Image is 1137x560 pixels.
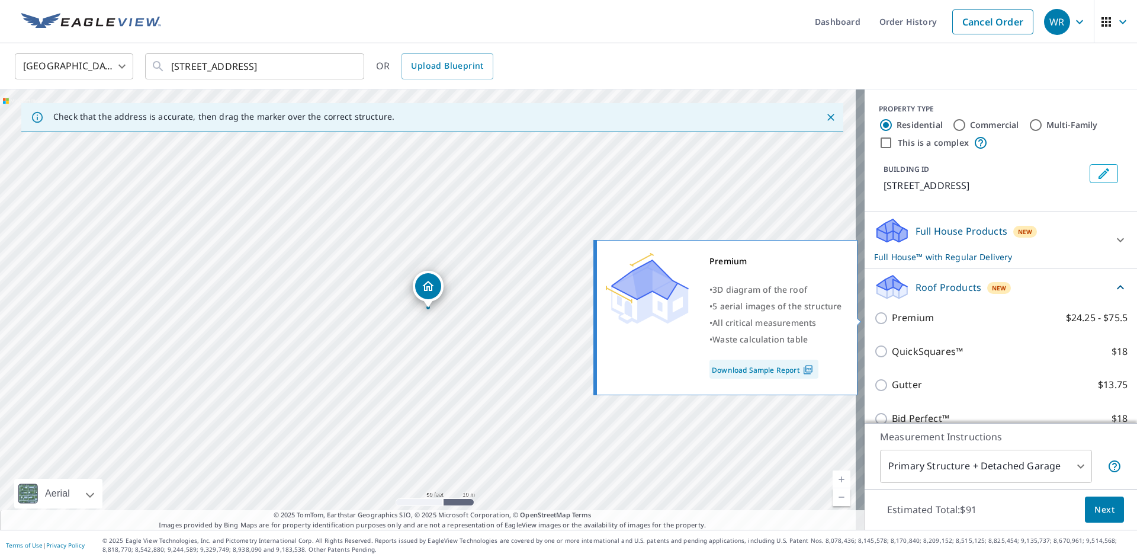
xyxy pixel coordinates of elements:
[1066,311,1128,325] p: $24.25 - $75.5
[6,541,43,549] a: Terms of Use
[884,164,929,174] p: BUILDING ID
[712,300,841,312] span: 5 aerial images of the structure
[892,311,934,325] p: Premium
[992,283,1007,293] span: New
[102,536,1131,554] p: © 2025 Eagle View Technologies, Inc. and Pictometry International Corp. All Rights Reserved. Repo...
[874,217,1128,263] div: Full House ProductsNewFull House™ with Regular Delivery
[712,334,808,345] span: Waste calculation table
[970,119,1019,131] label: Commercial
[21,13,161,31] img: EV Logo
[709,360,818,379] a: Download Sample Report
[712,317,816,328] span: All critical measurements
[1098,377,1128,392] p: $13.75
[709,331,842,348] div: •
[376,53,493,79] div: OR
[916,280,981,295] p: Roof Products
[572,510,592,519] a: Terms
[878,497,986,523] p: Estimated Total: $91
[892,344,963,359] p: QuickSquares™
[606,253,689,324] img: Premium
[41,479,73,508] div: Aerial
[712,284,807,295] span: 3D diagram of the roof
[833,471,850,488] a: Current Level 19, Zoom In
[709,281,842,298] div: •
[1094,503,1114,517] span: Next
[15,50,133,83] div: [GEOGRAPHIC_DATA]
[46,541,85,549] a: Privacy Policy
[833,488,850,506] a: Current Level 19, Zoom Out
[874,273,1128,301] div: Roof ProductsNew
[1107,459,1122,473] span: Your report will include the primary structure and a detached garage if one exists.
[1112,344,1128,359] p: $18
[897,119,943,131] label: Residential
[879,104,1123,114] div: PROPERTY TYPE
[1046,119,1098,131] label: Multi-Family
[1112,411,1128,426] p: $18
[520,510,570,519] a: OpenStreetMap
[884,178,1085,193] p: [STREET_ADDRESS]
[53,111,394,122] p: Check that the address is accurate, then drag the marker over the correct structure.
[880,450,1092,483] div: Primary Structure + Detached Garage
[402,53,493,79] a: Upload Blueprint
[709,298,842,315] div: •
[916,224,1007,238] p: Full House Products
[413,271,444,308] div: Dropped pin, building 1, Residential property, 456 1 HOPE BC V0X1L0
[709,315,842,331] div: •
[709,253,842,270] div: Premium
[823,110,839,125] button: Close
[1044,9,1070,35] div: WR
[874,251,1106,263] p: Full House™ with Regular Delivery
[1018,227,1033,236] span: New
[892,377,922,392] p: Gutter
[892,411,949,426] p: Bid Perfect™
[898,137,969,149] label: This is a complex
[800,364,816,375] img: Pdf Icon
[880,430,1122,444] p: Measurement Instructions
[6,542,85,549] p: |
[1090,164,1118,183] button: Edit building 1
[1085,497,1124,523] button: Next
[274,510,592,520] span: © 2025 TomTom, Earthstar Geographics SIO, © 2025 Microsoft Corporation, ©
[411,59,483,73] span: Upload Blueprint
[171,50,340,83] input: Search by address or latitude-longitude
[14,479,102,508] div: Aerial
[952,9,1033,34] a: Cancel Order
